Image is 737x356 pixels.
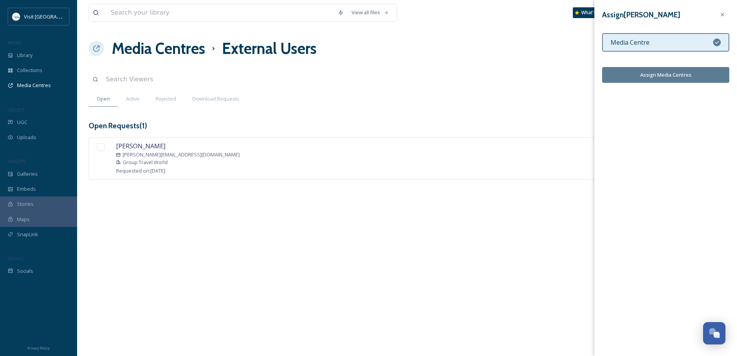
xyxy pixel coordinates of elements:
[17,216,30,223] span: Maps
[8,107,24,113] span: COLLECT
[611,38,650,47] span: Media Centre
[97,95,110,102] span: Open
[17,267,33,275] span: Socials
[17,67,42,74] span: Collections
[123,151,240,158] span: [PERSON_NAME][EMAIL_ADDRESS][DOMAIN_NAME]
[8,40,21,45] span: MEDIA
[17,231,38,238] span: SnapLink
[17,52,32,59] span: Library
[17,170,38,178] span: Galleries
[17,82,51,89] span: Media Centres
[107,4,334,21] input: Search your library
[222,37,316,60] h1: External Users
[156,95,176,102] span: Rejected
[17,119,27,126] span: UGC
[112,37,205,60] a: Media Centres
[8,255,23,261] span: SOCIALS
[573,7,611,18] a: What's New
[126,95,140,102] span: Active
[602,67,729,83] button: Assign Media Centres
[17,185,36,193] span: Embeds
[8,158,25,164] span: WIDGETS
[17,134,36,141] span: Uploads
[703,322,725,344] button: Open Chat
[24,13,84,20] span: Visit [GEOGRAPHIC_DATA]
[17,200,34,208] span: Stories
[27,346,50,351] span: Privacy Policy
[102,71,281,88] input: Search Viewers
[123,159,168,166] span: Group Travel World
[12,13,20,20] img: 1680077135441.jpeg
[89,120,147,131] h3: Open Requests ( 1 )
[27,343,50,352] a: Privacy Policy
[116,167,165,174] span: Requested on: [DATE]
[116,142,165,150] span: [PERSON_NAME]
[348,5,393,20] a: View all files
[602,9,680,20] h3: Assign [PERSON_NAME]
[192,95,239,102] span: Download Requests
